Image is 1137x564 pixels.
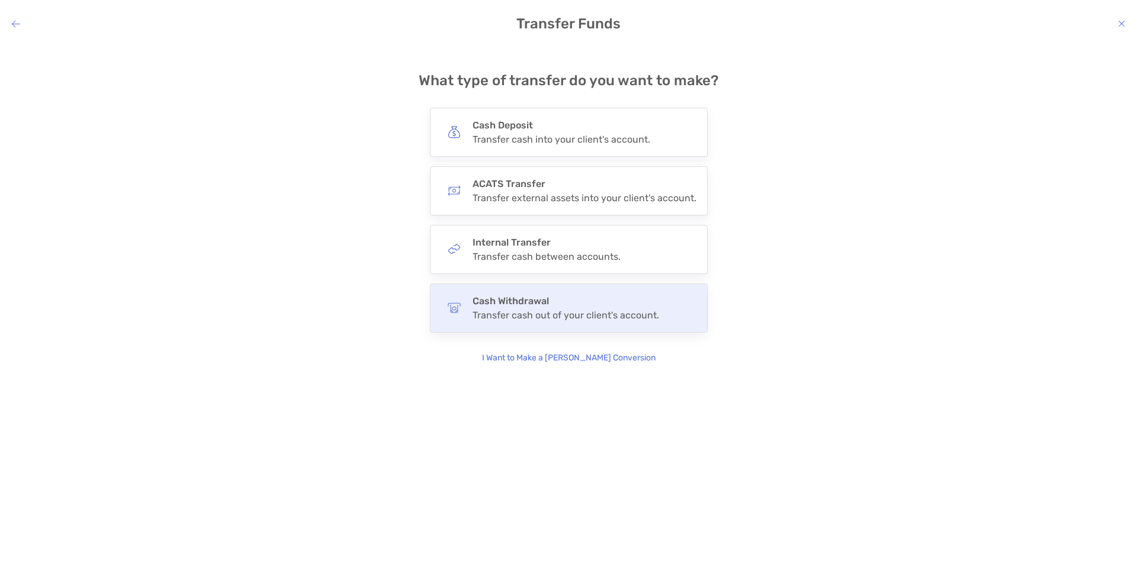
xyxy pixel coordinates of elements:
[473,120,650,131] h4: Cash Deposit
[473,178,696,189] h4: ACATS Transfer
[482,352,656,365] p: I Want to Make a [PERSON_NAME] Conversion
[473,237,621,248] h4: Internal Transfer
[473,251,621,262] div: Transfer cash between accounts.
[419,72,719,89] h4: What type of transfer do you want to make?
[448,125,461,138] img: button icon
[473,295,659,307] h4: Cash Withdrawal
[448,301,461,314] img: button icon
[448,184,461,197] img: button icon
[448,243,461,256] img: button icon
[473,192,696,204] div: Transfer external assets into your client's account.
[473,134,650,145] div: Transfer cash into your client's account.
[473,310,659,321] div: Transfer cash out of your client's account.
